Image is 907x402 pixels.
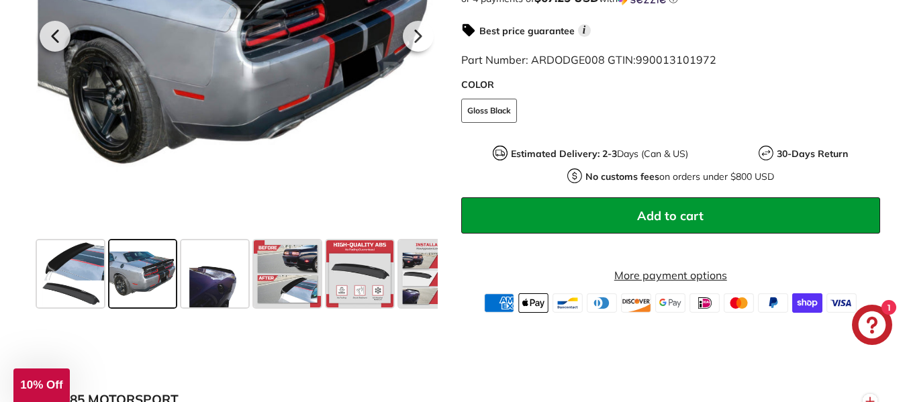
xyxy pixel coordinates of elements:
inbox-online-store-chat: Shopify online store chat [848,305,896,348]
img: bancontact [553,293,583,312]
span: Part Number: ARDODGE008 GTIN: [461,53,716,66]
p: Days (Can & US) [511,147,688,161]
div: 10% Off [13,368,70,402]
img: american_express [484,293,514,312]
strong: Estimated Delivery: 2-3 [511,148,617,160]
span: 10% Off [20,379,62,391]
img: google_pay [655,293,685,312]
label: COLOR [461,78,881,92]
strong: Best price guarantee [479,25,575,37]
a: More payment options [461,267,881,283]
img: discover [621,293,651,312]
img: master [724,293,754,312]
span: Add to cart [637,208,704,223]
strong: No customs fees [585,170,659,183]
img: shopify_pay [792,293,822,312]
img: paypal [758,293,788,312]
p: on orders under $800 USD [585,170,774,184]
img: apple_pay [518,293,548,312]
img: ideal [689,293,720,312]
span: 990013101972 [636,53,716,66]
button: Add to cart [461,197,881,234]
span: i [578,24,591,37]
img: visa [826,293,857,312]
img: diners_club [587,293,617,312]
strong: 30-Days Return [777,148,848,160]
